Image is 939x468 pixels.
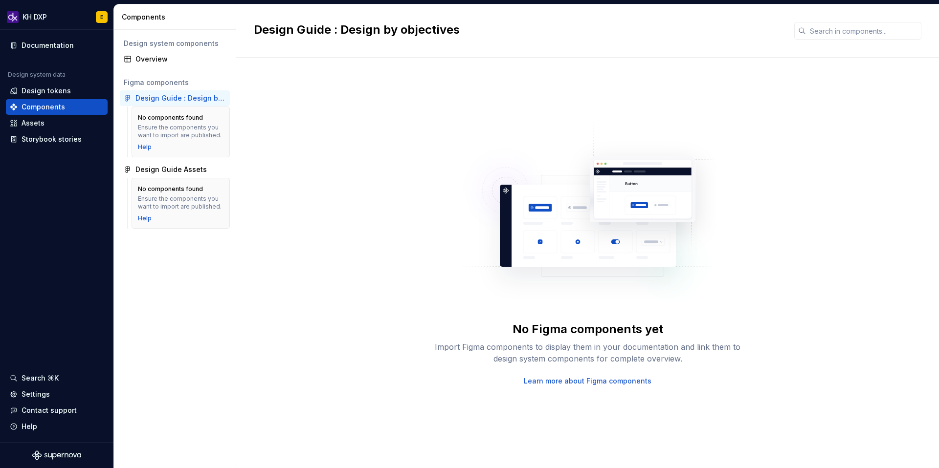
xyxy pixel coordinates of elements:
div: No Figma components yet [513,321,663,337]
div: Documentation [22,41,74,50]
div: KH DXP [22,12,47,22]
svg: Supernova Logo [32,450,81,460]
div: E [100,13,103,21]
input: Search in components... [806,22,921,40]
div: Figma components [124,78,226,87]
h2: Design Guide : Design by objectives [254,22,782,38]
div: Design system components [124,39,226,48]
button: Contact support [6,403,108,418]
a: Help [138,143,152,151]
a: Design Guide Assets [120,162,230,177]
a: Learn more about Figma components [524,376,651,386]
div: Import Figma components to display them in your documentation and link them to design system comp... [431,341,744,364]
div: Components [22,102,65,112]
button: KH DXPE [2,6,112,27]
a: Help [138,214,152,222]
div: Design Guide Assets [135,165,207,174]
div: Assets [22,118,45,128]
div: No components found [138,185,203,193]
div: Design tokens [22,86,71,96]
div: Ensure the components you want to import are published. [138,195,224,211]
div: Overview [135,54,226,64]
a: Storybook stories [6,131,108,147]
button: Search ⌘K [6,370,108,386]
div: Components [122,12,232,22]
div: Design system data [8,71,66,79]
a: Documentation [6,38,108,53]
a: Settings [6,386,108,402]
a: Overview [120,51,230,67]
button: Help [6,419,108,434]
div: Help [22,422,37,431]
a: Design tokens [6,83,108,99]
img: 0784b2da-6f85-42e6-8793-4468946223dc.png [7,11,19,23]
div: No components found [138,114,203,122]
div: Contact support [22,405,77,415]
a: Assets [6,115,108,131]
a: Design Guide : Design by objectives [120,90,230,106]
div: Settings [22,389,50,399]
div: Search ⌘K [22,373,59,383]
a: Components [6,99,108,115]
div: Ensure the components you want to import are published. [138,124,224,139]
div: Storybook stories [22,134,82,144]
div: Design Guide : Design by objectives [135,93,226,103]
